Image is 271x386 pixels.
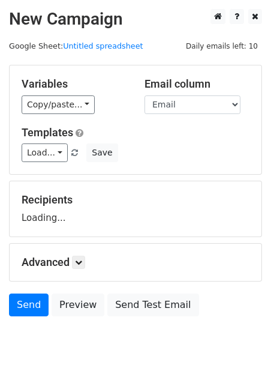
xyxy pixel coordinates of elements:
a: Copy/paste... [22,95,95,114]
h2: New Campaign [9,9,262,29]
a: Send [9,294,49,316]
h5: Variables [22,77,127,91]
small: Google Sheet: [9,41,143,50]
h5: Recipients [22,193,249,207]
h5: Advanced [22,256,249,269]
h5: Email column [144,77,249,91]
a: Untitled spreadsheet [63,41,143,50]
a: Daily emails left: 10 [182,41,262,50]
button: Save [86,143,118,162]
span: Daily emails left: 10 [182,40,262,53]
a: Templates [22,126,73,139]
div: Loading... [22,193,249,225]
a: Preview [52,294,104,316]
a: Send Test Email [107,294,198,316]
a: Load... [22,143,68,162]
